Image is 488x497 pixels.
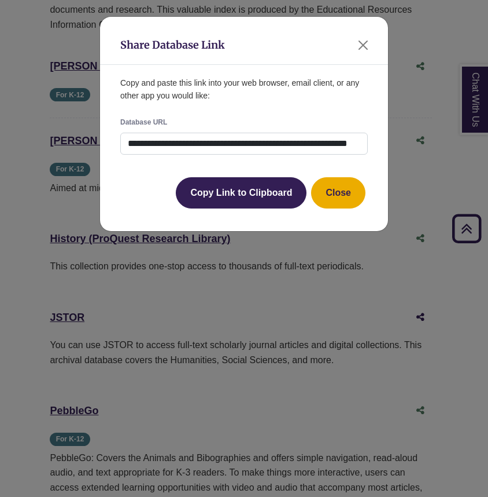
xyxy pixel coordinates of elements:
[176,177,306,209] button: Copy Link to Clipboard
[100,65,388,175] div: Copy and paste this link into your web browser, email client, or any other app you would like:
[311,177,365,209] button: Close
[120,117,167,128] label: Database URL
[354,36,372,54] button: Close
[120,37,225,53] h1: Share Database Link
